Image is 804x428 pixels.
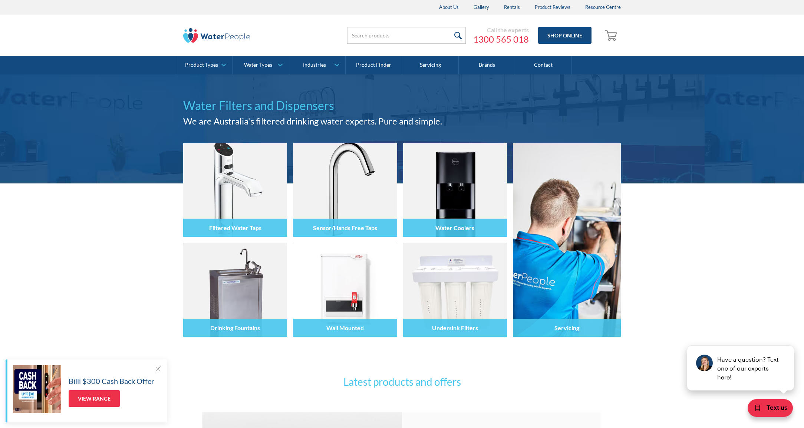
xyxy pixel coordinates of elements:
[473,34,529,45] a: 1300 565 018
[185,62,218,68] div: Product Types
[730,391,804,428] iframe: podium webchat widget bubble
[403,243,507,337] img: Undersink Filters
[678,311,804,400] iframe: podium webchat widget prompt
[554,324,579,331] h4: Servicing
[347,27,466,44] input: Search products
[403,143,507,237] img: Water Coolers
[473,26,529,34] div: Call the experts
[183,143,287,237] img: Filtered Water Taps
[293,243,397,337] img: Wall Mounted
[209,224,261,231] h4: Filtered Water Taps
[513,143,621,337] a: Servicing
[538,27,592,44] a: Shop Online
[183,243,287,337] img: Drinking Fountains
[515,56,571,74] a: Contact
[257,374,547,389] h3: Latest products and offers
[233,56,289,74] a: Water Types
[435,224,474,231] h4: Water Coolers
[183,28,250,43] img: The Water People
[459,56,515,74] a: Brands
[244,62,272,68] div: Water Types
[69,375,154,386] h5: Billi $300 Cash Back Offer
[603,27,621,44] a: Open empty cart
[69,390,120,407] a: View Range
[210,324,260,331] h4: Drinking Fountains
[289,56,345,74] a: Industries
[346,56,402,74] a: Product Finder
[176,56,232,74] a: Product Types
[605,29,619,41] img: shopping cart
[313,224,377,231] h4: Sensor/Hands Free Taps
[402,56,459,74] a: Servicing
[326,324,364,331] h4: Wall Mounted
[303,62,326,68] div: Industries
[432,324,478,331] h4: Undersink Filters
[13,365,61,413] img: Billi $300 Cash Back Offer
[293,143,397,237] img: Sensor/Hands Free Taps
